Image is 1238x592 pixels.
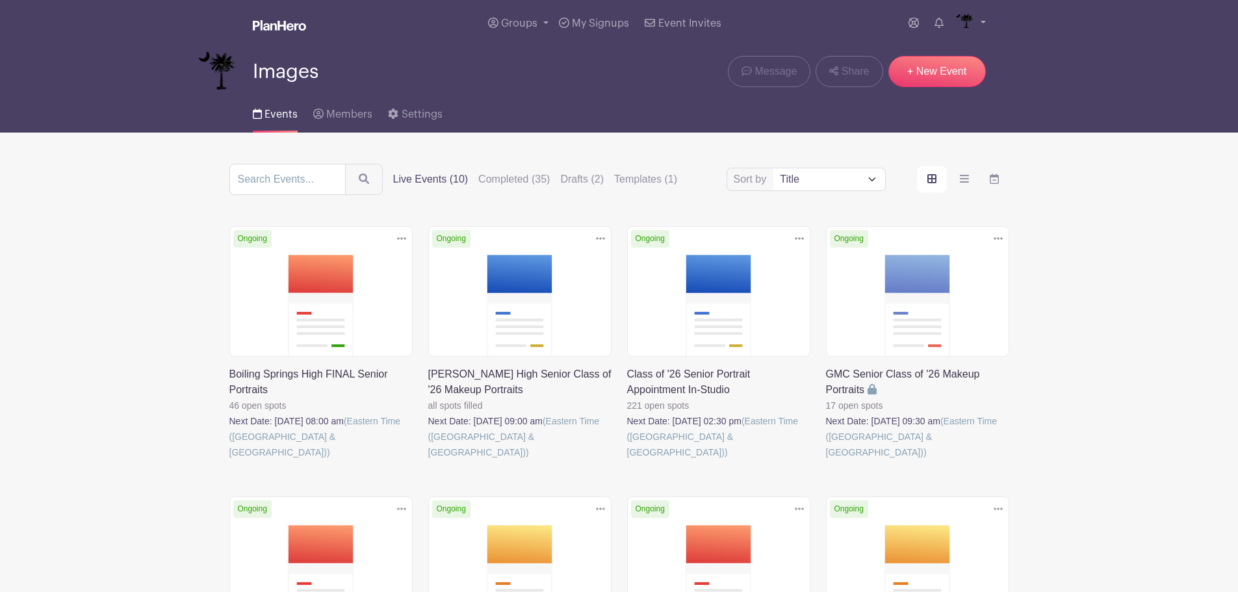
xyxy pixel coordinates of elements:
div: order and view [917,166,1009,192]
a: + New Event [888,56,986,87]
img: logo_white-6c42ec7e38ccf1d336a20a19083b03d10ae64f83f12c07503d8b9e83406b4c7d.svg [253,20,306,31]
div: filters [393,172,677,187]
span: Message [754,64,797,79]
label: Live Events (10) [393,172,469,187]
a: Members [313,91,372,133]
a: Settings [388,91,442,133]
label: Templates (1) [614,172,677,187]
span: Groups [501,18,537,29]
span: Event Invites [658,18,721,29]
a: Share [816,56,883,87]
span: Share [842,64,870,79]
span: Images [253,61,318,83]
span: Settings [402,109,443,120]
label: Sort by [734,172,771,187]
label: Completed (35) [478,172,550,187]
span: Events [264,109,298,120]
label: Drafts (2) [560,172,604,187]
a: Message [728,56,810,87]
img: IMAGES%20logo%20transparenT%20PNG%20s.png [954,13,975,34]
input: Search Events... [229,164,346,195]
span: My Signups [572,18,629,29]
img: IMAGES%20logo%20transparenT%20PNG%20s.png [198,52,237,91]
a: Events [253,91,298,133]
span: Members [326,109,372,120]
